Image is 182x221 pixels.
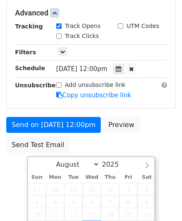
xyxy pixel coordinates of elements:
[101,208,119,221] span: August 14, 2025
[15,8,167,18] h5: Advanced
[64,208,82,221] span: August 12, 2025
[46,175,64,180] span: Mon
[137,175,156,180] span: Sat
[82,175,101,180] span: Wed
[64,183,82,196] span: July 29, 2025
[6,137,70,153] a: Send Test Email
[101,183,119,196] span: July 31, 2025
[137,208,156,221] span: August 16, 2025
[101,196,119,208] span: August 7, 2025
[119,196,137,208] span: August 8, 2025
[82,196,101,208] span: August 6, 2025
[119,208,137,221] span: August 15, 2025
[28,208,46,221] span: August 10, 2025
[46,183,64,196] span: July 28, 2025
[46,196,64,208] span: August 4, 2025
[64,175,82,180] span: Tue
[15,23,43,30] strong: Tracking
[15,82,56,89] strong: Unsubscribe
[100,160,130,168] input: Year
[119,175,137,180] span: Fri
[56,91,131,99] a: Copy unsubscribe link
[103,117,140,133] a: Preview
[15,65,45,71] strong: Schedule
[82,183,101,196] span: July 30, 2025
[82,208,101,221] span: August 13, 2025
[137,196,156,208] span: August 9, 2025
[101,175,119,180] span: Thu
[65,22,101,30] label: Track Opens
[65,81,126,89] label: Add unsubscribe link
[137,183,156,196] span: August 2, 2025
[28,175,46,180] span: Sun
[65,32,99,41] label: Track Clicks
[28,183,46,196] span: July 27, 2025
[56,65,107,73] span: [DATE] 12:00pm
[6,117,101,133] a: Send on [DATE] 12:00pm
[127,22,159,30] label: UTM Codes
[64,196,82,208] span: August 5, 2025
[46,208,64,221] span: August 11, 2025
[15,49,36,56] strong: Filters
[119,183,137,196] span: August 1, 2025
[28,196,46,208] span: August 3, 2025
